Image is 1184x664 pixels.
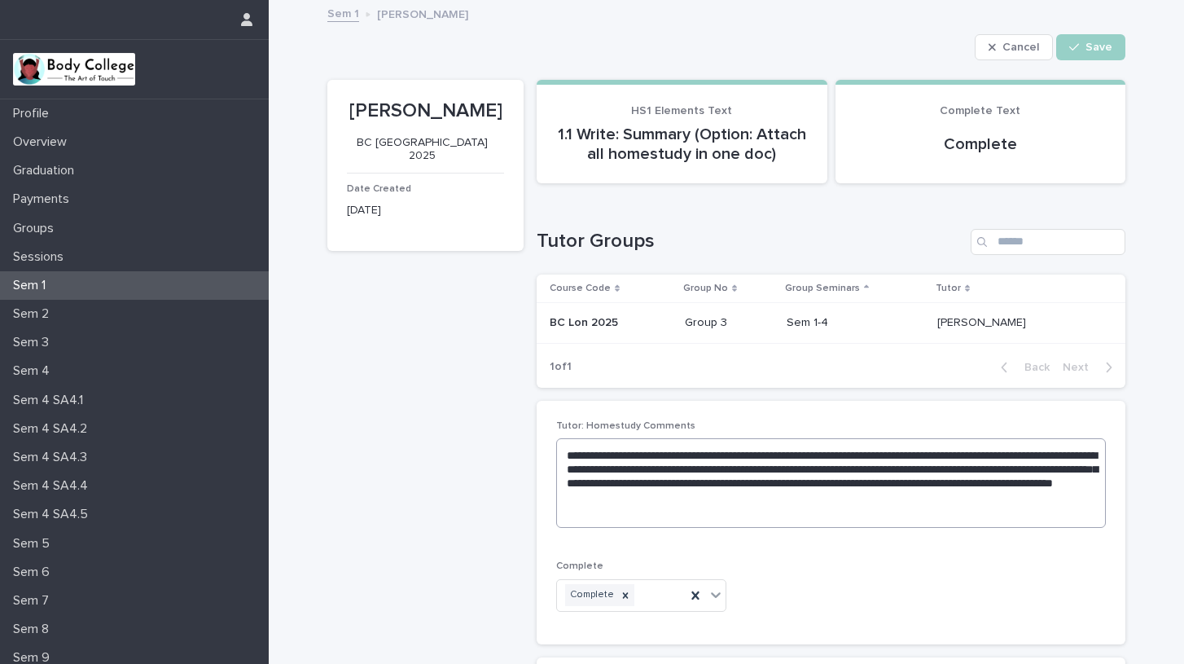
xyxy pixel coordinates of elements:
p: Profile [7,106,62,121]
p: Tutor [936,279,961,297]
button: Cancel [975,34,1053,60]
span: Complete Text [940,105,1020,117]
p: Group Seminars [785,279,860,297]
p: Sessions [7,249,77,265]
p: 1.1 Write: Summary (Option: Attach all homestudy in one doc) [556,125,808,164]
p: Payments [7,191,82,207]
button: Back [988,360,1056,375]
p: Complete [855,134,1107,154]
p: [PERSON_NAME] [377,4,468,22]
tr: BC Lon 2025BC Lon 2025 Group 3Sem 1-4[PERSON_NAME][PERSON_NAME] [537,302,1125,343]
h1: Tutor Groups [537,230,964,253]
button: Save [1056,34,1125,60]
p: Group No [683,279,728,297]
span: Back [1015,362,1050,373]
span: Cancel [1002,42,1039,53]
p: [DATE] [347,202,504,219]
p: Sem 8 [7,622,62,637]
p: Sem 6 [7,565,63,580]
p: Groups [7,221,67,236]
p: BC [GEOGRAPHIC_DATA] 2025 [347,136,498,164]
p: Sem 4 SA4.3 [7,450,100,465]
span: HS1 Elements Text [631,105,732,117]
p: Sem 4 SA4.2 [7,421,100,437]
p: Course Code [550,279,611,297]
p: [PERSON_NAME] [937,313,1029,330]
span: Complete [556,561,603,571]
input: Search [971,229,1125,255]
p: Sem 2 [7,306,62,322]
p: Sem 4 SA4.1 [7,393,96,408]
p: Graduation [7,163,87,178]
span: Tutor: Homestudy Comments [556,421,695,431]
p: Sem 7 [7,593,62,609]
p: Group 3 [685,316,774,330]
p: 1 of 1 [537,347,585,387]
a: Sem 1 [327,3,359,22]
span: Date Created [347,184,411,194]
p: Sem 4 SA4.4 [7,478,101,494]
p: Sem 3 [7,335,62,350]
p: Sem 5 [7,536,63,552]
img: xvtzy2PTuGgGH0xbwGb2 [13,53,135,86]
p: Sem 1-4 [787,316,924,330]
p: BC Lon 2025 [550,313,621,330]
p: Sem 4 [7,363,63,379]
p: Sem 1 [7,278,59,293]
div: Complete [565,584,616,606]
button: Next [1056,360,1125,375]
p: [PERSON_NAME] [347,99,504,123]
span: Next [1063,362,1098,373]
span: Save [1085,42,1112,53]
p: Sem 4 SA4.5 [7,507,101,522]
p: Overview [7,134,80,150]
